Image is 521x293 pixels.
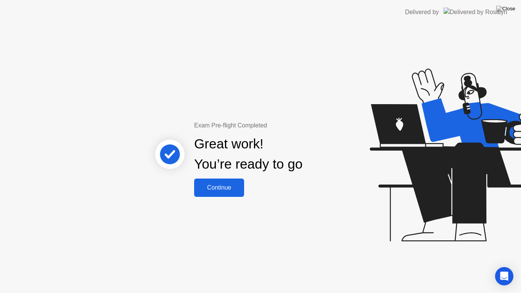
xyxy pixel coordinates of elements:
[196,184,242,191] div: Continue
[495,267,513,285] div: Open Intercom Messenger
[194,134,302,174] div: Great work! You’re ready to go
[194,179,244,197] button: Continue
[194,121,352,130] div: Exam Pre-flight Completed
[496,6,515,12] img: Close
[405,8,439,17] div: Delivered by
[444,8,507,16] img: Delivered by Rosalyn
